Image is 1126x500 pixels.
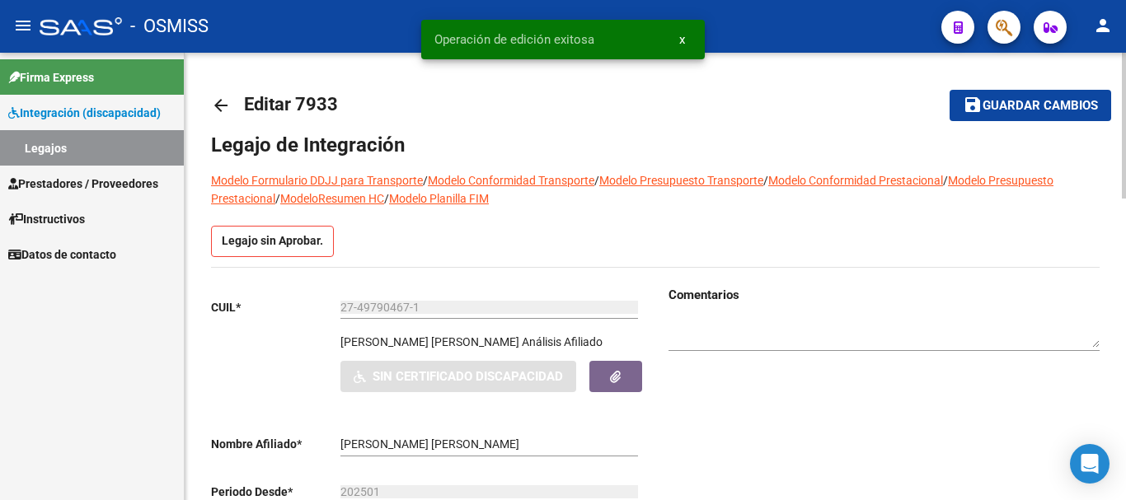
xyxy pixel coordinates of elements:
[211,132,1100,158] h1: Legajo de Integración
[1093,16,1113,35] mat-icon: person
[211,435,340,453] p: Nombre Afiliado
[599,174,763,187] a: Modelo Presupuesto Transporte
[8,245,116,264] span: Datos de contacto
[13,16,33,35] mat-icon: menu
[8,68,94,86] span: Firma Express
[8,175,158,193] span: Prestadores / Proveedores
[1070,444,1110,484] div: Open Intercom Messenger
[211,96,231,115] mat-icon: arrow_back
[211,298,340,316] p: CUIL
[340,361,576,391] button: Sin Certificado Discapacidad
[768,174,943,187] a: Modelo Conformidad Prestacional
[428,174,594,187] a: Modelo Conformidad Transporte
[963,95,983,114] mat-icon: save
[679,32,685,47] span: x
[666,25,698,54] button: x
[211,226,334,257] p: Legajo sin Aprobar.
[211,174,423,187] a: Modelo Formulario DDJJ para Transporte
[130,8,209,44] span: - OSMISS
[522,333,603,351] div: Análisis Afiliado
[373,370,563,385] span: Sin Certificado Discapacidad
[389,192,489,205] a: Modelo Planilla FIM
[8,210,85,228] span: Instructivos
[244,94,338,114] span: Editar 7933
[983,99,1098,114] span: Guardar cambios
[340,333,519,351] p: [PERSON_NAME] [PERSON_NAME]
[434,31,594,48] span: Operación de edición exitosa
[280,192,384,205] a: ModeloResumen HC
[950,90,1111,120] button: Guardar cambios
[669,286,1100,304] h3: Comentarios
[8,104,161,122] span: Integración (discapacidad)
